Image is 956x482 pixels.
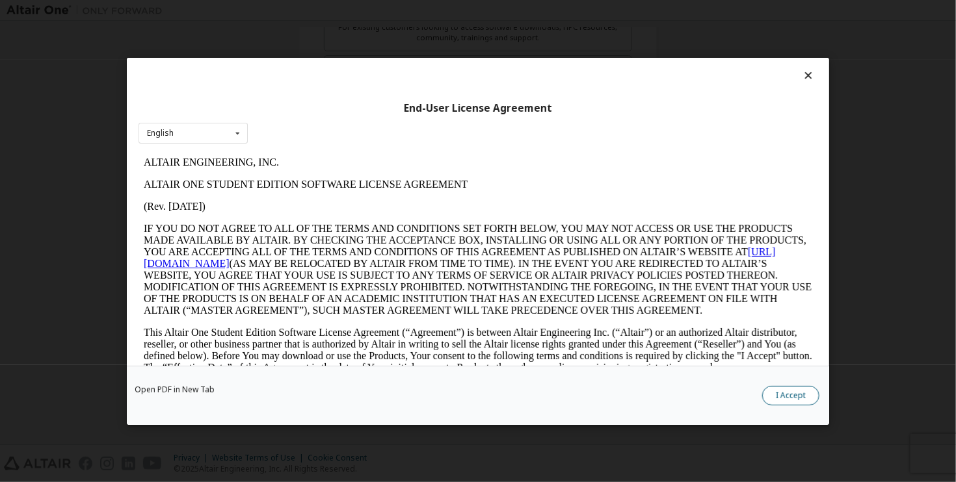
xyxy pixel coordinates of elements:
p: ALTAIR ONE STUDENT EDITION SOFTWARE LICENSE AGREEMENT [5,27,674,39]
button: I Accept [762,385,819,405]
p: This Altair One Student Edition Software License Agreement (“Agreement”) is between Altair Engine... [5,175,674,222]
a: Open PDF in New Tab [135,385,215,393]
div: English [147,129,174,137]
p: IF YOU DO NOT AGREE TO ALL OF THE TERMS AND CONDITIONS SET FORTH BELOW, YOU MAY NOT ACCESS OR USE... [5,71,674,165]
div: End-User License Agreement [139,101,817,114]
p: ALTAIR ENGINEERING, INC. [5,5,674,17]
p: (Rev. [DATE]) [5,49,674,61]
a: [URL][DOMAIN_NAME] [5,95,637,118]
